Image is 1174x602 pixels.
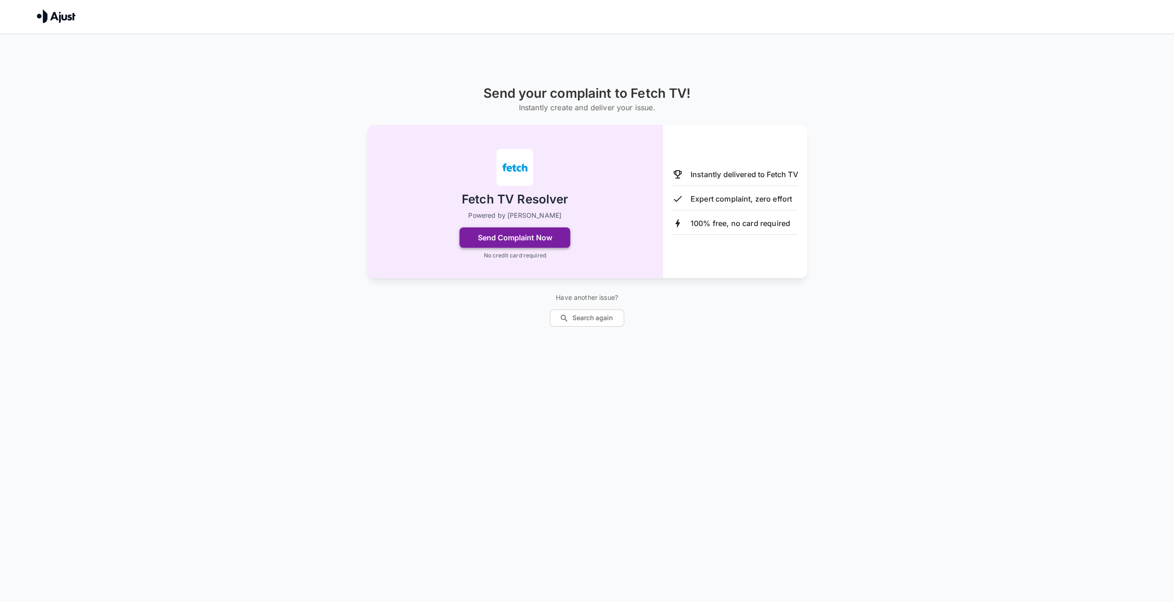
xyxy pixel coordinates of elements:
p: Have another issue? [550,293,624,302]
h2: Fetch TV Resolver [462,191,568,208]
p: Expert complaint, zero effort [691,193,792,204]
img: Fetch TV [496,149,533,186]
h1: Send your complaint to Fetch TV! [483,86,691,101]
p: 100% free, no card required [691,218,790,229]
button: Search again [550,310,624,327]
h6: Instantly create and deliver your issue. [483,101,691,114]
p: No credit card required [483,251,546,260]
p: Instantly delivered to Fetch TV [691,169,798,180]
button: Send Complaint Now [459,227,570,248]
img: Ajust [37,9,76,23]
p: Powered by [PERSON_NAME] [468,211,561,220]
